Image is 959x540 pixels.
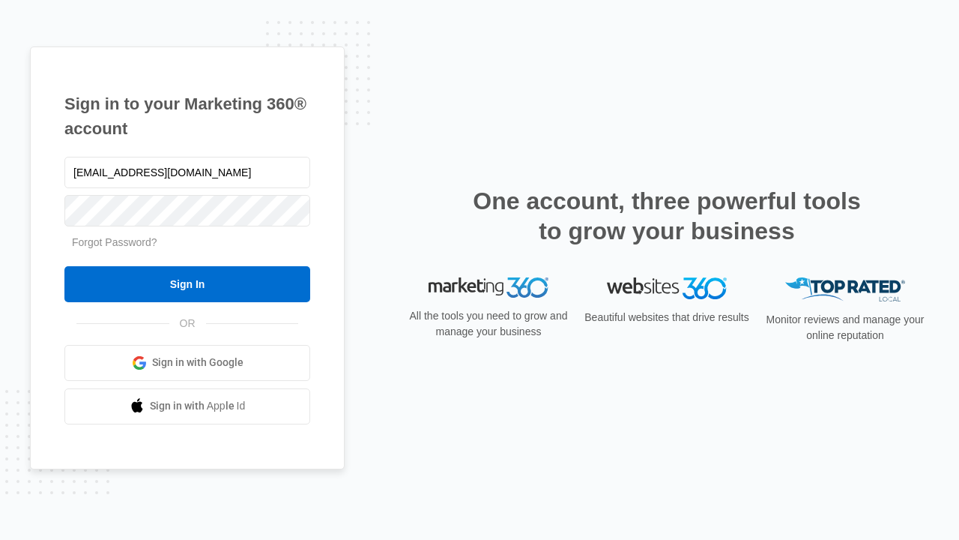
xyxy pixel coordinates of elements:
[169,316,206,331] span: OR
[152,355,243,370] span: Sign in with Google
[468,186,865,246] h2: One account, three powerful tools to grow your business
[150,398,246,414] span: Sign in with Apple Id
[583,310,751,325] p: Beautiful websites that drive results
[64,91,310,141] h1: Sign in to your Marketing 360® account
[785,277,905,302] img: Top Rated Local
[429,277,548,298] img: Marketing 360
[64,157,310,188] input: Email
[64,266,310,302] input: Sign In
[405,308,572,340] p: All the tools you need to grow and manage your business
[72,236,157,248] a: Forgot Password?
[761,312,929,343] p: Monitor reviews and manage your online reputation
[607,277,727,299] img: Websites 360
[64,345,310,381] a: Sign in with Google
[64,388,310,424] a: Sign in with Apple Id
